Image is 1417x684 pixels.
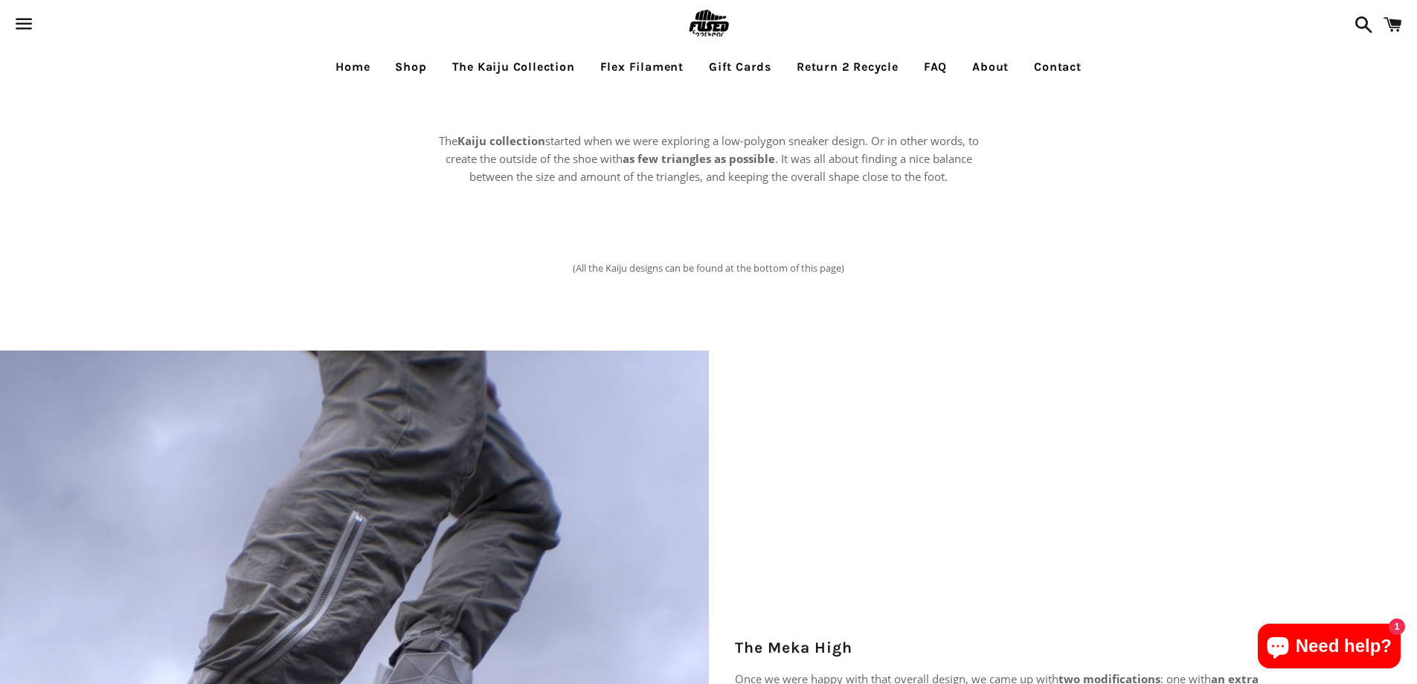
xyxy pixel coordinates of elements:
a: FAQ [913,48,958,86]
a: Home [324,48,381,86]
a: Shop [384,48,437,86]
a: Return 2 Recycle [785,48,910,86]
inbox-online-store-chat: Shopify online store chat [1253,624,1405,672]
a: Contact [1023,48,1093,86]
a: About [961,48,1020,86]
h2: The Meka High [735,637,1263,659]
strong: Kaiju collection [457,133,545,148]
a: Flex Filament [589,48,695,86]
a: The Kaiju Collection [441,48,586,86]
a: Gift Cards [698,48,783,86]
strong: as few triangles as possible [623,151,775,166]
p: (All the Kaiju designs can be found at the bottom of this page) [529,245,888,291]
p: The started when we were exploring a low-polygon sneaker design. Or in other words, to create the... [434,132,984,185]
